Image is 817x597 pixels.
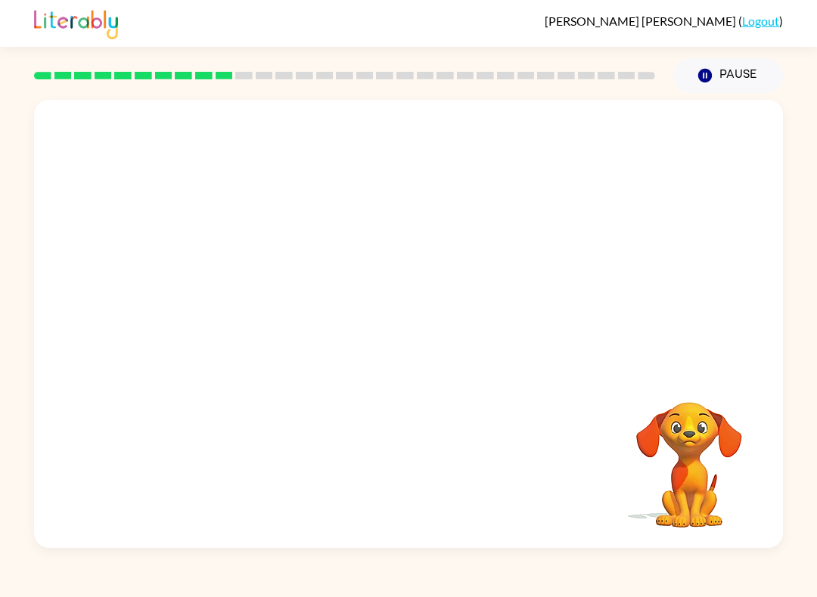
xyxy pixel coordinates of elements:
span: [PERSON_NAME] [PERSON_NAME] [545,14,738,28]
video: Your browser must support playing .mp4 files to use Literably. Please try using another browser. [614,379,765,530]
a: Logout [742,14,779,28]
img: Literably [34,6,118,39]
div: ( ) [545,14,783,28]
button: Pause [673,58,783,93]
